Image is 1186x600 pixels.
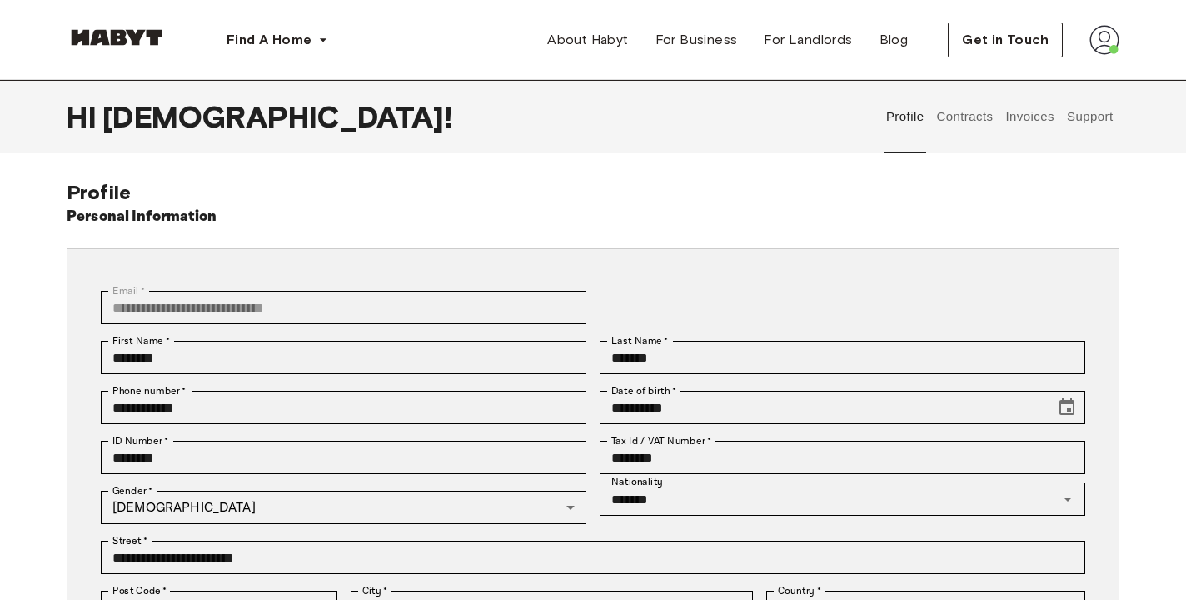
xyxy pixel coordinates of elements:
label: Phone number [112,383,187,398]
a: For Landlords [750,23,865,57]
span: Get in Touch [962,30,1049,50]
label: Email [112,283,145,298]
label: Post Code [112,583,167,598]
button: Invoices [1004,80,1056,153]
a: For Business [642,23,751,57]
button: Choose date, selected date is Mar 20, 2002 [1050,391,1084,424]
button: Get in Touch [948,22,1063,57]
img: avatar [1089,25,1119,55]
label: Nationality [611,475,663,489]
span: Find A Home [227,30,311,50]
span: Hi [67,99,102,134]
button: Profile [884,80,926,153]
span: [DEMOGRAPHIC_DATA] ! [102,99,452,134]
img: Habyt [67,29,167,46]
label: City [362,583,388,598]
button: Find A Home [213,23,341,57]
span: For Business [655,30,738,50]
span: For Landlords [764,30,852,50]
button: Contracts [934,80,995,153]
label: Tax Id / VAT Number [611,433,711,448]
a: About Habyt [534,23,641,57]
span: Profile [67,180,131,204]
label: Country [778,583,821,598]
label: Street [112,533,147,548]
h6: Personal Information [67,205,217,228]
span: About Habyt [547,30,628,50]
button: Support [1064,80,1115,153]
span: Blog [880,30,909,50]
label: Gender [112,483,152,498]
div: You can't change your email address at the moment. Please reach out to customer support in case y... [101,291,586,324]
label: ID Number [112,433,168,448]
div: user profile tabs [880,80,1119,153]
label: First Name [112,333,170,348]
label: Date of birth [611,383,676,398]
label: Last Name [611,333,669,348]
div: [DEMOGRAPHIC_DATA] [101,491,586,524]
a: Blog [866,23,922,57]
button: Open [1056,487,1079,511]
